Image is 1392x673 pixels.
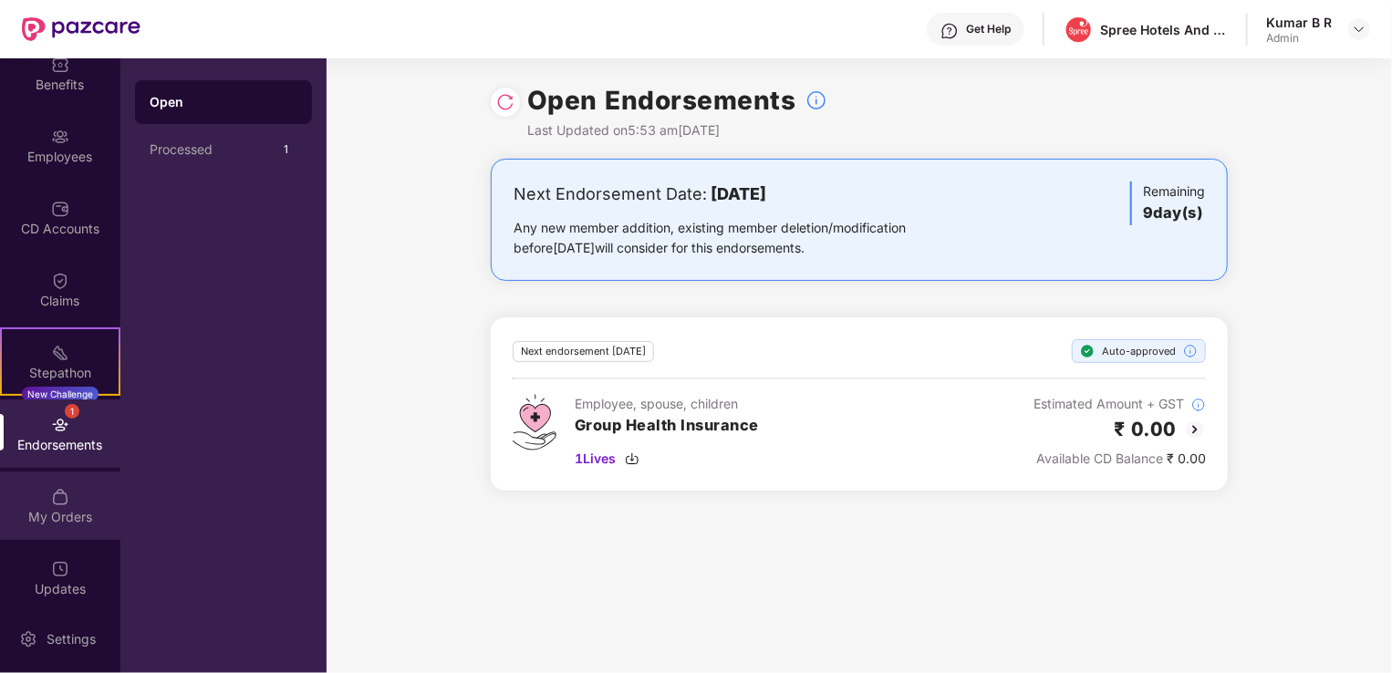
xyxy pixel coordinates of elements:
div: 1 [65,404,79,419]
div: 1 [275,139,297,160]
img: svg+xml;base64,PHN2ZyB4bWxucz0iaHR0cDovL3d3dy53My5vcmcvMjAwMC9zdmciIHdpZHRoPSI0Ny43MTQiIGhlaWdodD... [513,394,556,450]
img: svg+xml;base64,PHN2ZyBpZD0iTXlfT3JkZXJzIiBkYXRhLW5hbWU9Ik15IE9yZGVycyIgeG1sbnM9Imh0dHA6Ly93d3cudz... [51,488,69,506]
div: Get Help [966,22,1011,36]
img: svg+xml;base64,PHN2ZyBpZD0iSW5mb18tXzMyeDMyIiBkYXRhLW5hbWU9IkluZm8gLSAzMngzMiIgeG1sbnM9Imh0dHA6Ly... [1183,344,1198,358]
div: Next Endorsement Date: [514,181,963,207]
div: Employee, spouse, children [575,394,759,414]
img: svg+xml;base64,PHN2ZyBpZD0iSGVscC0zMngzMiIgeG1sbnM9Imh0dHA6Ly93d3cudzMub3JnLzIwMDAvc3ZnIiB3aWR0aD... [940,22,959,40]
img: svg+xml;base64,PHN2ZyBpZD0iU2V0dGluZy0yMHgyMCIgeG1sbnM9Imh0dHA6Ly93d3cudzMub3JnLzIwMDAvc3ZnIiB3aW... [19,630,37,648]
span: 1 Lives [575,449,616,469]
img: svg+xml;base64,PHN2ZyBpZD0iUmVsb2FkLTMyeDMyIiB4bWxucz0iaHR0cDovL3d3dy53My5vcmcvMjAwMC9zdmciIHdpZH... [496,93,514,111]
img: New Pazcare Logo [22,17,140,41]
h1: Open Endorsements [527,80,796,120]
div: Any new member addition, existing member deletion/modification before [DATE] will consider for th... [514,218,963,258]
h3: 9 day(s) [1143,202,1205,225]
div: New Challenge [22,387,99,401]
h2: ₹ 0.00 [1114,414,1177,444]
img: svg+xml;base64,PHN2ZyBpZD0iRW5kb3JzZW1lbnRzIiB4bWxucz0iaHR0cDovL3d3dy53My5vcmcvMjAwMC9zdmciIHdpZH... [51,416,69,434]
div: Last Updated on 5:53 am[DATE] [527,120,827,140]
div: Processed [150,142,275,157]
img: svg+xml;base64,PHN2ZyBpZD0iSW5mb18tXzMyeDMyIiBkYXRhLW5hbWU9IkluZm8gLSAzMngzMiIgeG1sbnM9Imh0dHA6Ly... [1191,398,1206,412]
img: svg+xml;base64,PHN2ZyBpZD0iQ2xhaW0iIHhtbG5zPSJodHRwOi8vd3d3LnczLm9yZy8yMDAwL3N2ZyIgd2lkdGg9IjIwIi... [51,272,69,290]
div: Estimated Amount + GST [1034,394,1206,414]
div: ₹ 0.00 [1034,449,1206,469]
div: Settings [41,630,101,648]
h3: Group Health Insurance [575,414,759,438]
div: Next endorsement [DATE] [513,341,654,362]
img: svg+xml;base64,PHN2ZyBpZD0iSW5mb18tXzMyeDMyIiBkYXRhLW5hbWU9IkluZm8gLSAzMngzMiIgeG1sbnM9Imh0dHA6Ly... [805,89,827,111]
img: svg+xml;base64,PHN2ZyBpZD0iQ0RfQWNjb3VudHMiIGRhdGEtbmFtZT0iQ0QgQWNjb3VudHMiIHhtbG5zPSJodHRwOi8vd3... [51,200,69,218]
span: Available CD Balance [1036,450,1163,466]
div: Stepathon [2,364,119,382]
b: [DATE] [711,184,766,203]
img: svg+xml;base64,PHN2ZyBpZD0iQmVuZWZpdHMiIHhtbG5zPSJodHRwOi8vd3d3LnczLm9yZy8yMDAwL3N2ZyIgd2lkdGg9Ij... [51,56,69,74]
div: Spree Hotels And Real Estate Pvt Ltd [1100,21,1228,38]
div: Kumar B R [1266,14,1332,31]
img: svg+xml;base64,PHN2ZyBpZD0iQmFjay0yMHgyMCIgeG1sbnM9Imh0dHA6Ly93d3cudzMub3JnLzIwMDAvc3ZnIiB3aWR0aD... [1184,419,1206,440]
img: svg+xml;base64,PHN2ZyBpZD0iRHJvcGRvd24tMzJ4MzIiIHhtbG5zPSJodHRwOi8vd3d3LnczLm9yZy8yMDAwL3N2ZyIgd2... [1352,22,1366,36]
div: Auto-approved [1072,339,1206,363]
img: svg+xml;base64,PHN2ZyB4bWxucz0iaHR0cDovL3d3dy53My5vcmcvMjAwMC9zdmciIHdpZHRoPSIyMSIgaGVpZ2h0PSIyMC... [51,344,69,362]
div: Admin [1266,31,1332,46]
div: Remaining [1130,181,1205,225]
img: svg+xml;base64,PHN2ZyBpZD0iRW1wbG95ZWVzIiB4bWxucz0iaHR0cDovL3d3dy53My5vcmcvMjAwMC9zdmciIHdpZHRoPS... [51,128,69,146]
div: Open [150,93,297,111]
img: spree-logo.png [1065,16,1092,43]
img: svg+xml;base64,PHN2ZyBpZD0iU3RlcC1Eb25lLTE2eDE2IiB4bWxucz0iaHR0cDovL3d3dy53My5vcmcvMjAwMC9zdmciIH... [1080,344,1095,358]
img: svg+xml;base64,PHN2ZyBpZD0iVXBkYXRlZCIgeG1sbnM9Imh0dHA6Ly93d3cudzMub3JnLzIwMDAvc3ZnIiB3aWR0aD0iMj... [51,560,69,578]
img: svg+xml;base64,PHN2ZyBpZD0iRG93bmxvYWQtMzJ4MzIiIHhtbG5zPSJodHRwOi8vd3d3LnczLm9yZy8yMDAwL3N2ZyIgd2... [625,451,639,466]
